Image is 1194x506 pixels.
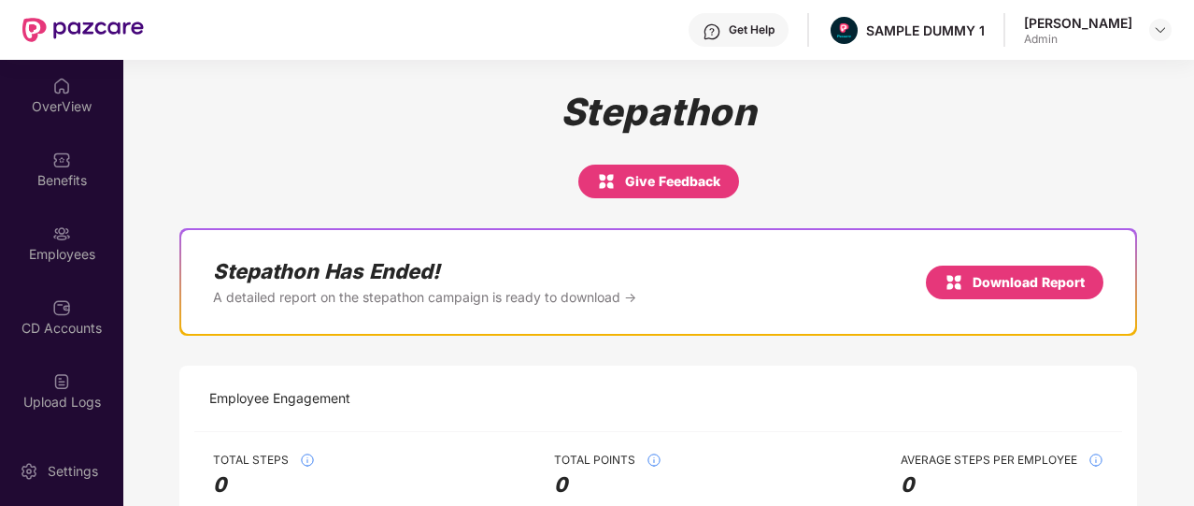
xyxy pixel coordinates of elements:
span: 0 [554,472,661,499]
img: svg+xml;base64,PHN2ZyBpZD0iQ0RfQWNjb3VudHMiIGRhdGEtbmFtZT0iQ0QgQWNjb3VudHMiIHhtbG5zPSJodHRwOi8vd3... [52,298,71,317]
span: Total Steps [213,453,289,468]
img: svg+xml;base64,PHN2ZyBpZD0iSW5mb18tXzMyeDMyIiBkYXRhLW5hbWU9IkluZm8gLSAzMngzMiIgeG1sbnM9Imh0dHA6Ly... [300,453,315,468]
img: svg+xml;base64,PHN2ZyBpZD0iRHJvcGRvd24tMzJ4MzIiIHhtbG5zPSJodHRwOi8vd3d3LnczLm9yZy8yMDAwL3N2ZyIgd2... [1153,22,1168,37]
div: Get Help [729,22,775,37]
div: SAMPLE DUMMY 1 [866,22,985,39]
img: svg+xml;base64,PHN2ZyBpZD0iRW1wbG95ZWVzIiB4bWxucz0iaHR0cDovL3d3dy53My5vcmcvMjAwMC9zdmciIHdpZHRoPS... [52,224,71,243]
div: Settings [42,462,104,481]
img: svg+xml;base64,PHN2ZyBpZD0iSGVscC0zMngzMiIgeG1sbnM9Imh0dHA6Ly93d3cudzMub3JnLzIwMDAvc3ZnIiB3aWR0aD... [703,22,721,41]
img: svg+xml;base64,PHN2ZyB3aWR0aD0iMTYiIGhlaWdodD0iMTYiIHZpZXdCb3g9IjAgMCAxNiAxNiIgZmlsbD0ibm9uZSIgeG... [945,271,963,294]
img: svg+xml;base64,PHN2ZyBpZD0iVXBsb2FkX0xvZ3MiIGRhdGEtbmFtZT0iVXBsb2FkIExvZ3MiIHhtbG5zPSJodHRwOi8vd3... [52,372,71,391]
h2: Stepathon [561,90,757,135]
span: 0 [901,472,1103,499]
div: Admin [1024,32,1132,47]
span: Average Steps Per Employee [901,453,1077,468]
div: [PERSON_NAME] [1024,14,1132,32]
img: New Pazcare Logo [22,18,144,42]
img: Pazcare_Alternative_logo-01-01.png [831,17,858,44]
span: Total Points [554,453,635,468]
span: Employee Engagement [209,388,350,409]
img: svg+xml;base64,PHN2ZyBpZD0iSW5mb18tXzMyeDMyIiBkYXRhLW5hbWU9IkluZm8gLSAzMngzMiIgeG1sbnM9Imh0dHA6Ly... [647,453,661,468]
img: svg+xml;base64,PHN2ZyBpZD0iSG9tZSIgeG1sbnM9Imh0dHA6Ly93d3cudzMub3JnLzIwMDAvc3ZnIiB3aWR0aD0iMjAiIG... [52,77,71,95]
span: 0 [213,472,315,499]
img: svg+xml;base64,PHN2ZyBpZD0iSW5mb18tXzMyeDMyIiBkYXRhLW5hbWU9IkluZm8gLSAzMngzMiIgeG1sbnM9Imh0dHA6Ly... [1088,453,1103,468]
img: svg+xml;base64,PHN2ZyB3aWR0aD0iMTYiIGhlaWdodD0iMTYiIHZpZXdCb3g9IjAgMCAxNiAxNiIgZmlsbD0ibm9uZSIgeG... [597,170,616,193]
strong: A detailed report on the stepathon campaign is ready to download → [213,288,636,306]
div: Download Report [945,271,1085,294]
img: svg+xml;base64,PHN2ZyBpZD0iU2V0dGluZy0yMHgyMCIgeG1sbnM9Imh0dHA6Ly93d3cudzMub3JnLzIwMDAvc3ZnIiB3aW... [20,462,38,481]
div: Give Feedback [597,170,720,193]
img: svg+xml;base64,PHN2ZyBpZD0iQmVuZWZpdHMiIHhtbG5zPSJodHRwOi8vd3d3LnczLm9yZy8yMDAwL3N2ZyIgd2lkdGg9Ij... [52,151,71,169]
strong: Stepathon Has Ended! [213,258,636,284]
